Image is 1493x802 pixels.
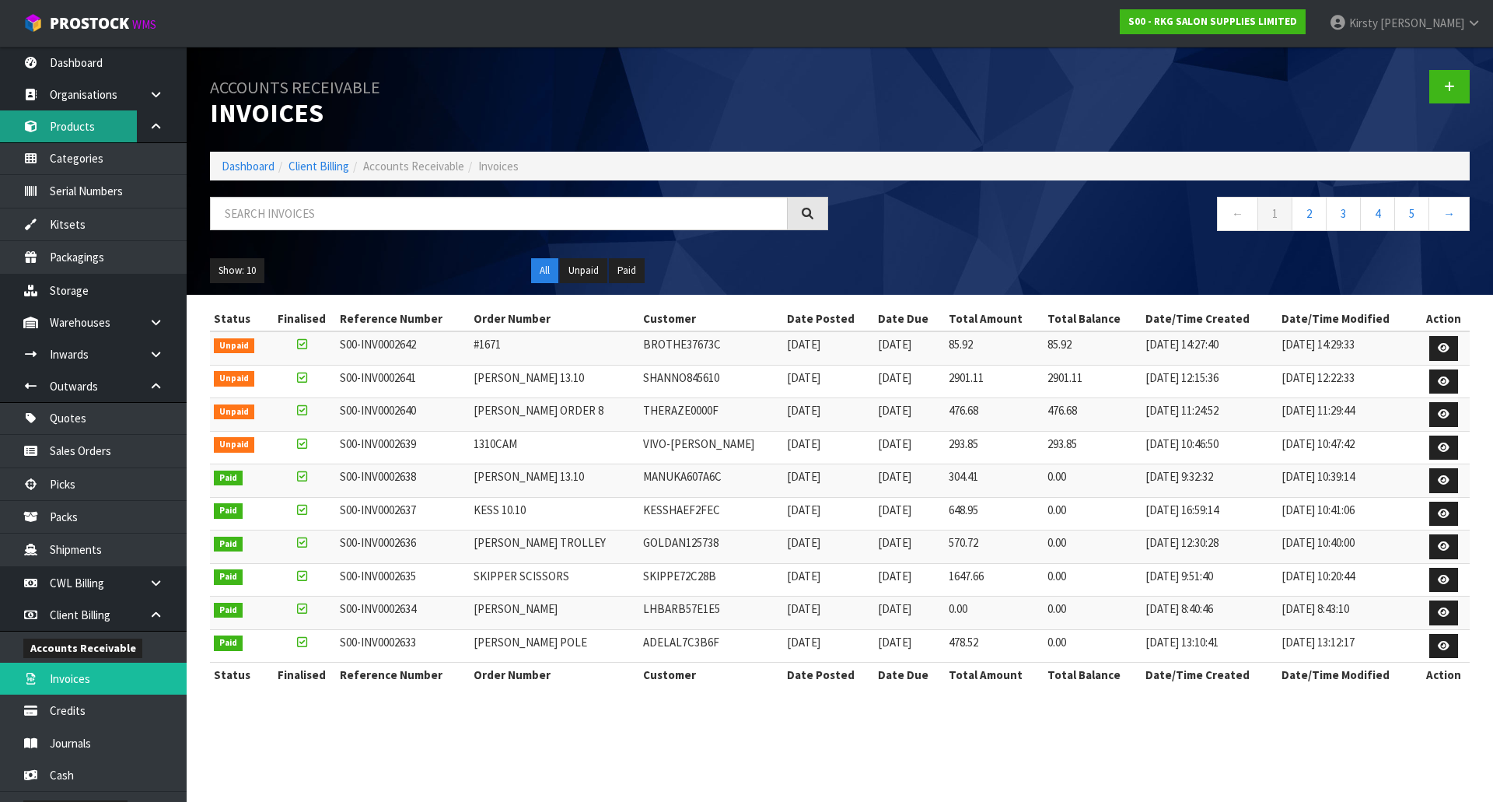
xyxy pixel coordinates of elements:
td: [DATE] 13:10:41 [1142,629,1277,663]
th: Total Balance [1044,306,1142,331]
img: cube-alt.png [23,13,43,33]
td: S00-INV0002637 [336,497,470,531]
td: SHANNO845610 [639,365,783,398]
td: 478.52 [945,629,1044,663]
td: [PERSON_NAME] [470,597,639,630]
td: MANUKA607A6C [639,464,783,498]
th: Total Amount [945,306,1044,331]
span: Unpaid [214,338,254,354]
th: Total Amount [945,663,1044,688]
span: [PERSON_NAME] [1380,16,1464,30]
th: Date Due [874,663,945,688]
strong: S00 - RKG SALON SUPPLIES LIMITED [1128,15,1297,28]
td: 2901.11 [945,365,1044,398]
th: Reference Number [336,306,470,331]
span: Paid [214,503,243,519]
a: 2 [1292,197,1327,230]
td: S00-INV0002633 [336,629,470,663]
td: [DATE] 14:29:33 [1278,331,1418,365]
td: 0.00 [1044,563,1142,597]
th: Date Posted [783,663,874,688]
a: Client Billing [288,159,349,173]
td: [PERSON_NAME] ORDER 8 [470,398,639,432]
td: [DATE] 8:40:46 [1142,597,1277,630]
td: SKIPPER SCISSORS [470,563,639,597]
td: 0.00 [1044,464,1142,498]
td: [DATE] [874,431,945,464]
td: [DATE] [783,365,874,398]
td: [PERSON_NAME] 13.10 [470,365,639,398]
button: Unpaid [560,258,607,283]
td: [DATE] [874,563,945,597]
a: ← [1217,197,1258,230]
td: S00-INV0002636 [336,531,470,564]
a: 1 [1257,197,1292,230]
td: 648.95 [945,497,1044,531]
td: 304.41 [945,464,1044,498]
td: [DATE] 13:12:17 [1278,629,1418,663]
td: [DATE] 12:15:36 [1142,365,1277,398]
td: [DATE] [874,531,945,564]
th: Date/Time Modified [1278,306,1418,331]
input: Search invoices [210,197,788,230]
td: [DATE] [874,497,945,531]
td: [DATE] [783,497,874,531]
td: [DATE] [783,331,874,365]
td: 1647.66 [945,563,1044,597]
td: S00-INV0002641 [336,365,470,398]
span: Accounts Receivable [363,159,464,173]
td: 570.72 [945,531,1044,564]
td: 293.85 [1044,431,1142,464]
td: [DATE] [874,398,945,432]
th: Status [210,306,267,331]
td: [DATE] 11:24:52 [1142,398,1277,432]
td: [DATE] 12:30:28 [1142,531,1277,564]
td: [DATE] 10:47:42 [1278,431,1418,464]
td: [DATE] 10:40:00 [1278,531,1418,564]
span: Unpaid [214,371,254,387]
td: KESS 10.10 [470,497,639,531]
td: [DATE] 8:43:10 [1278,597,1418,630]
td: THERAZE0000F [639,398,783,432]
th: Total Balance [1044,663,1142,688]
span: Paid [214,569,243,585]
th: Action [1418,306,1470,331]
td: [DATE] 11:29:44 [1278,398,1418,432]
th: Finalised [267,306,335,331]
h1: Invoices [210,70,828,128]
td: 0.00 [945,597,1044,630]
th: Date/Time Created [1142,663,1277,688]
td: LHBARB57E1E5 [639,597,783,630]
th: Order Number [470,663,639,688]
button: Show: 10 [210,258,264,283]
td: 476.68 [945,398,1044,432]
td: [DATE] [874,464,945,498]
span: Kirsty [1349,16,1378,30]
th: Action [1418,663,1470,688]
th: Finalised [267,663,335,688]
td: [DATE] [783,597,874,630]
td: GOLDAN125738 [639,531,783,564]
td: S00-INV0002635 [336,563,470,597]
td: [PERSON_NAME] POLE [470,629,639,663]
td: [DATE] [783,464,874,498]
a: → [1428,197,1470,230]
td: [DATE] [783,431,874,464]
td: S00-INV0002640 [336,398,470,432]
td: S00-INV0002639 [336,431,470,464]
td: VIVO-[PERSON_NAME] [639,431,783,464]
td: S00-INV0002642 [336,331,470,365]
td: [DATE] [874,365,945,398]
span: Invoices [478,159,519,173]
th: Customer [639,306,783,331]
button: All [531,258,558,283]
td: [DATE] [783,398,874,432]
nav: Page navigation [851,197,1470,235]
a: 5 [1394,197,1429,230]
td: 85.92 [1044,331,1142,365]
a: Dashboard [222,159,274,173]
td: [DATE] 10:46:50 [1142,431,1277,464]
span: Unpaid [214,405,254,420]
td: [PERSON_NAME] 13.10 [470,464,639,498]
th: Date/Time Created [1142,306,1277,331]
